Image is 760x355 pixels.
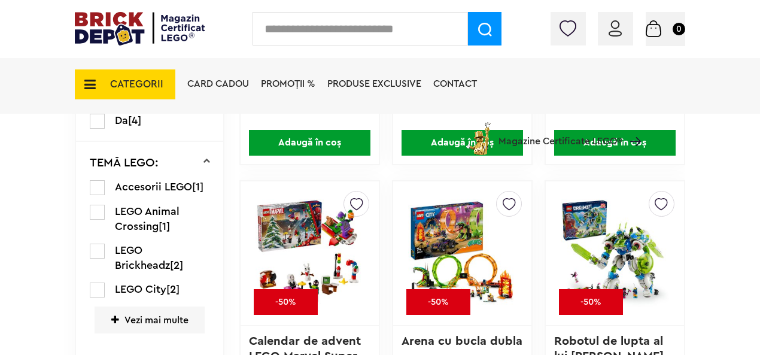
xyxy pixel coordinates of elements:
a: Contact [433,79,477,89]
span: [1] [192,181,203,192]
img: Calendar de advent LEGO Marvel Super Heroes [256,169,364,337]
span: Vezi mai multe [95,307,205,333]
div: -50% [254,289,318,315]
span: [1] [159,221,170,232]
span: Accesorii LEGO [115,181,192,192]
small: 0 [673,23,685,35]
span: CATEGORII [110,79,163,89]
span: LEGO Brickheadz [115,245,170,271]
span: Magazine Certificate LEGO® [498,120,622,147]
a: PROMOȚII % [261,79,315,89]
p: TEMĂ LEGO: [90,157,159,169]
span: LEGO City [115,284,166,295]
div: -50% [559,289,623,315]
img: Robotul de lupta al lui Mateo si al Cavalerului Z-Blob [561,169,669,337]
span: [2] [166,284,180,295]
a: Produse exclusive [327,79,421,89]
img: Arena cu bucla dubla [408,169,516,337]
span: [2] [170,260,183,271]
a: Magazine Certificate LEGO® [622,122,641,131]
div: -50% [406,289,470,315]
a: Card Cadou [187,79,249,89]
span: LEGO Animal Crossing [115,206,180,232]
a: Arena cu bucla dubla [402,335,522,347]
